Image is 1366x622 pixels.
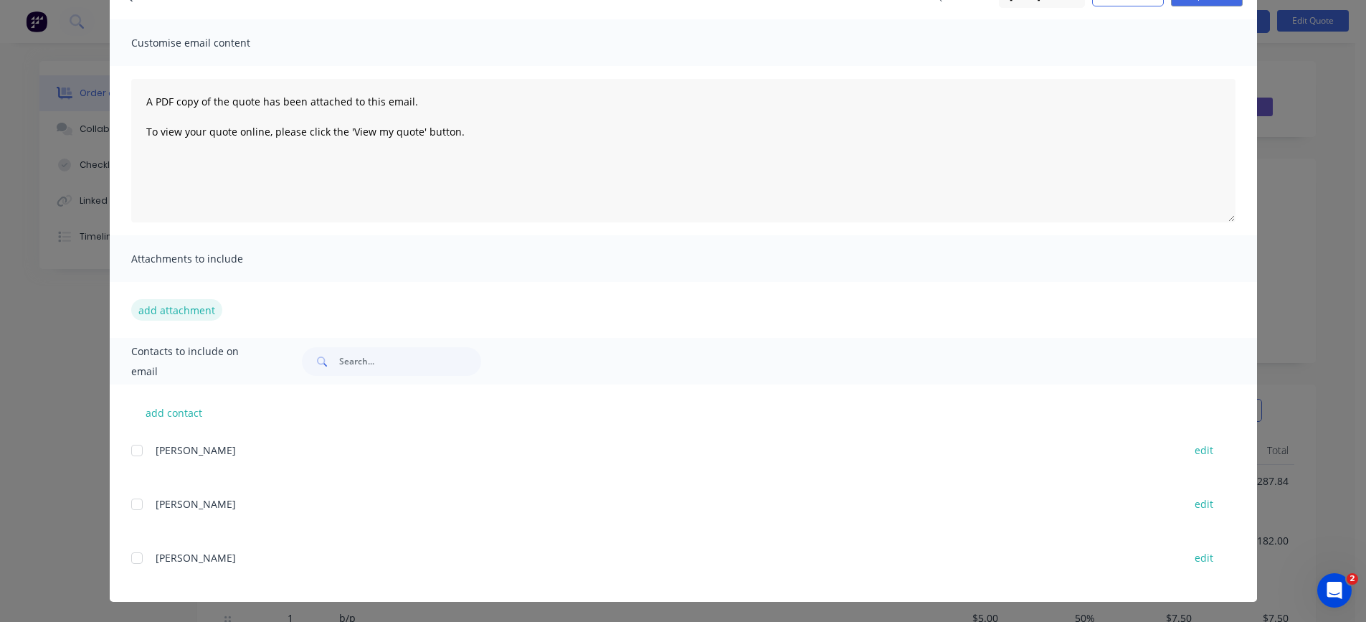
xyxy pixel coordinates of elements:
span: [PERSON_NAME] [156,551,236,565]
input: Search... [339,347,481,376]
button: edit [1186,548,1222,567]
iframe: Intercom live chat [1317,573,1352,608]
button: edit [1186,494,1222,514]
button: add attachment [131,299,222,321]
span: [PERSON_NAME] [156,497,236,511]
button: add contact [131,402,217,423]
span: 2 [1347,573,1358,585]
span: [PERSON_NAME] [156,443,236,457]
textarea: A PDF copy of the quote has been attached to this email. To view your quote online, please click ... [131,79,1235,222]
span: Contacts to include on email [131,341,267,382]
span: Attachments to include [131,249,289,269]
span: Customise email content [131,33,289,53]
button: edit [1186,440,1222,460]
